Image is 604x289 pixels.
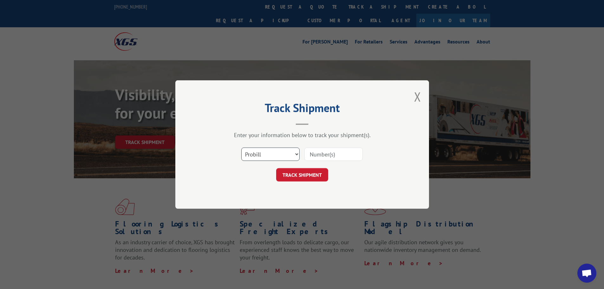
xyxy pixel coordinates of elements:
div: Open chat [577,264,596,283]
h2: Track Shipment [207,103,397,115]
input: Number(s) [304,148,363,161]
div: Enter your information below to track your shipment(s). [207,131,397,139]
button: Close modal [414,88,421,105]
button: TRACK SHIPMENT [276,168,328,181]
